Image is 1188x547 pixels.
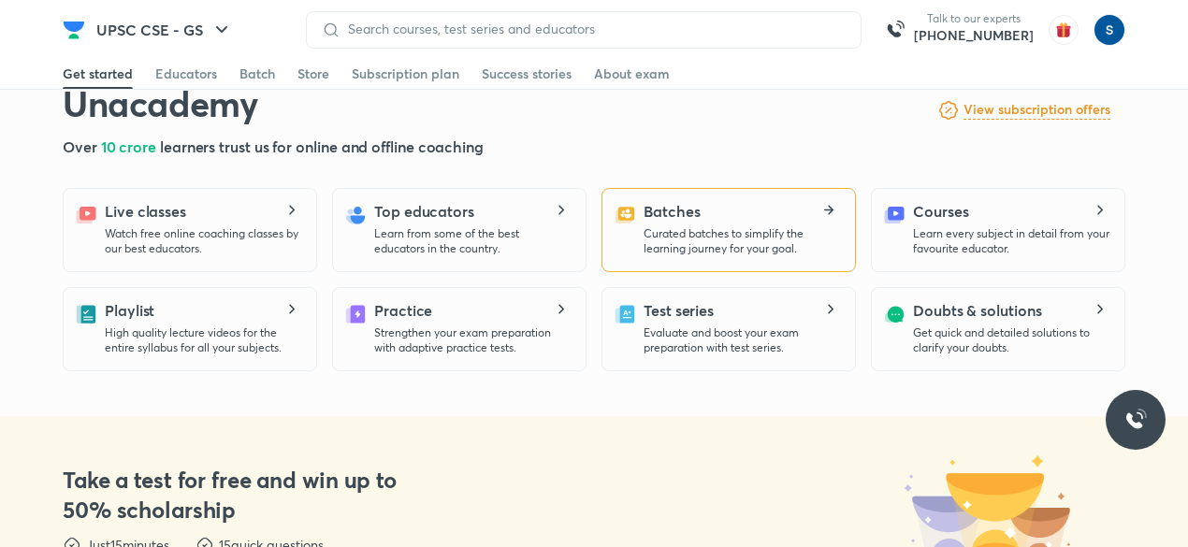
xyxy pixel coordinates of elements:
span: Over [63,137,101,156]
img: avatar [1049,15,1079,45]
div: Educators [155,65,217,83]
h5: Live classes [105,200,186,223]
img: simran kumari [1094,14,1125,46]
div: Batch [239,65,275,83]
img: call-us [877,11,914,49]
button: UPSC CSE - GS [85,11,244,49]
p: Curated batches to simplify the learning journey for your goal. [644,226,840,256]
a: Subscription plan [352,59,459,89]
img: Company Logo [63,19,85,41]
h5: Batches [644,200,700,223]
span: 10 crore [101,137,160,156]
p: Get quick and detailed solutions to clarify your doubts. [913,325,1109,355]
a: Store [297,59,329,89]
a: View subscription offers [963,99,1110,122]
h1: Crack UPSC CSE - GS with Unacademy [63,39,660,124]
h3: Take a test for free and win up to 50% scholarship [63,465,413,525]
h5: Practice [374,299,432,322]
h5: Doubts & solutions [913,299,1042,322]
p: Talk to our experts [914,11,1034,26]
span: learners trust us for online and offline coaching [160,137,484,156]
h5: Top educators [374,200,474,223]
a: Success stories [482,59,572,89]
p: Learn from some of the best educators in the country. [374,226,571,256]
p: Watch free online coaching classes by our best educators. [105,226,301,256]
div: Store [297,65,329,83]
input: Search courses, test series and educators [340,22,846,36]
p: High quality lecture videos for the entire syllabus for all your subjects. [105,325,301,355]
a: [PHONE_NUMBER] [914,26,1034,45]
img: ttu [1124,409,1147,431]
h6: View subscription offers [963,100,1110,120]
h5: Test series [644,299,714,322]
div: Get started [63,65,133,83]
div: Subscription plan [352,65,459,83]
a: Educators [155,59,217,89]
a: Batch [239,59,275,89]
h5: Courses [913,200,968,223]
div: About exam [594,65,670,83]
p: Learn every subject in detail from your favourite educator. [913,226,1109,256]
h5: Playlist [105,299,154,322]
a: About exam [594,59,670,89]
p: Evaluate and boost your exam preparation with test series. [644,325,840,355]
p: Strengthen your exam preparation with adaptive practice tests. [374,325,571,355]
a: Get started [63,59,133,89]
div: Success stories [482,65,572,83]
